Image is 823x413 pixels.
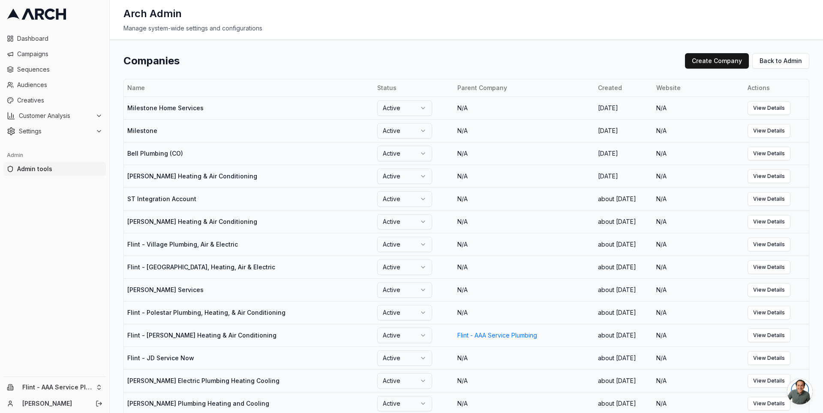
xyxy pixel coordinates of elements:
a: View Details [748,397,790,410]
button: Settings [3,124,106,138]
td: N/A [454,187,594,210]
td: N/A [653,256,744,278]
td: N/A [454,301,594,324]
span: Campaigns [17,50,102,58]
a: View Details [748,238,790,251]
a: Admin tools [3,162,106,176]
a: View Details [748,147,790,160]
a: Back to Admin [752,53,809,69]
td: N/A [454,165,594,187]
td: about [DATE] [595,187,653,210]
td: Milestone [124,119,374,142]
button: Log out [93,398,105,410]
td: about [DATE] [595,210,653,233]
td: N/A [454,210,594,233]
a: View Details [748,329,790,342]
td: about [DATE] [595,278,653,301]
td: ST Integration Account [124,187,374,210]
a: View Details [748,260,790,274]
a: View Details [748,169,790,183]
td: [PERSON_NAME] Electric Plumbing Heating Cooling [124,369,374,392]
a: View Details [748,374,790,388]
td: about [DATE] [595,324,653,347]
a: Sequences [3,63,106,76]
span: Sequences [17,65,102,74]
div: Manage system-wide settings and configurations [123,24,809,33]
td: Flint - [PERSON_NAME] Heating & Air Conditioning [124,324,374,347]
a: Creatives [3,93,106,107]
a: [PERSON_NAME] [22,399,86,408]
td: N/A [454,233,594,256]
th: Website [653,79,744,96]
td: N/A [454,96,594,119]
td: N/A [653,301,744,324]
td: N/A [454,119,594,142]
span: Settings [19,127,92,136]
td: [PERSON_NAME] Services [124,278,374,301]
a: View Details [748,215,790,229]
td: Flint - JD Service Now [124,347,374,369]
a: Dashboard [3,32,106,45]
td: Milestone Home Services [124,96,374,119]
td: N/A [653,210,744,233]
td: [DATE] [595,142,653,165]
td: N/A [653,233,744,256]
div: Open chat [787,379,813,404]
th: Created [595,79,653,96]
td: Bell Plumbing (CO) [124,142,374,165]
a: Flint - AAA Service Plumbing [457,332,537,339]
td: about [DATE] [595,369,653,392]
a: View Details [748,124,790,138]
th: Status [374,79,454,96]
th: Name [124,79,374,96]
td: [PERSON_NAME] Heating & Air Conditioning [124,165,374,187]
td: N/A [454,278,594,301]
a: Audiences [3,78,106,92]
td: N/A [653,165,744,187]
span: Dashboard [17,34,102,43]
td: [DATE] [595,119,653,142]
td: about [DATE] [595,233,653,256]
td: Flint - Village Plumbing, Air & Electric [124,233,374,256]
span: Customer Analysis [19,112,92,120]
td: N/A [653,142,744,165]
button: Customer Analysis [3,109,106,123]
a: View Details [748,306,790,320]
h1: Arch Admin [123,7,182,21]
td: N/A [653,119,744,142]
td: N/A [454,142,594,165]
td: about [DATE] [595,347,653,369]
span: Audiences [17,81,102,89]
h1: Companies [123,54,180,68]
a: View Details [748,283,790,297]
td: N/A [653,324,744,347]
a: View Details [748,192,790,206]
td: N/A [653,187,744,210]
td: N/A [454,256,594,278]
td: N/A [454,369,594,392]
td: [PERSON_NAME] Heating & Air Conditioning [124,210,374,233]
td: N/A [454,347,594,369]
td: N/A [653,369,744,392]
span: Creatives [17,96,102,105]
a: View Details [748,351,790,365]
td: Flint - [GEOGRAPHIC_DATA], Heating, Air & Electric [124,256,374,278]
button: Create Company [685,53,749,69]
button: Flint - AAA Service Plumbing [3,380,106,394]
th: Actions [744,79,809,96]
td: Flint - Polestar Plumbing, Heating, & Air Conditioning [124,301,374,324]
th: Parent Company [454,79,594,96]
td: N/A [653,347,744,369]
div: Admin [3,148,106,162]
span: Flint - AAA Service Plumbing [22,383,92,391]
a: Campaigns [3,47,106,61]
span: Admin tools [17,165,102,173]
td: about [DATE] [595,301,653,324]
td: [DATE] [595,165,653,187]
td: [DATE] [595,96,653,119]
a: View Details [748,101,790,115]
td: N/A [653,278,744,301]
td: N/A [653,96,744,119]
td: about [DATE] [595,256,653,278]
